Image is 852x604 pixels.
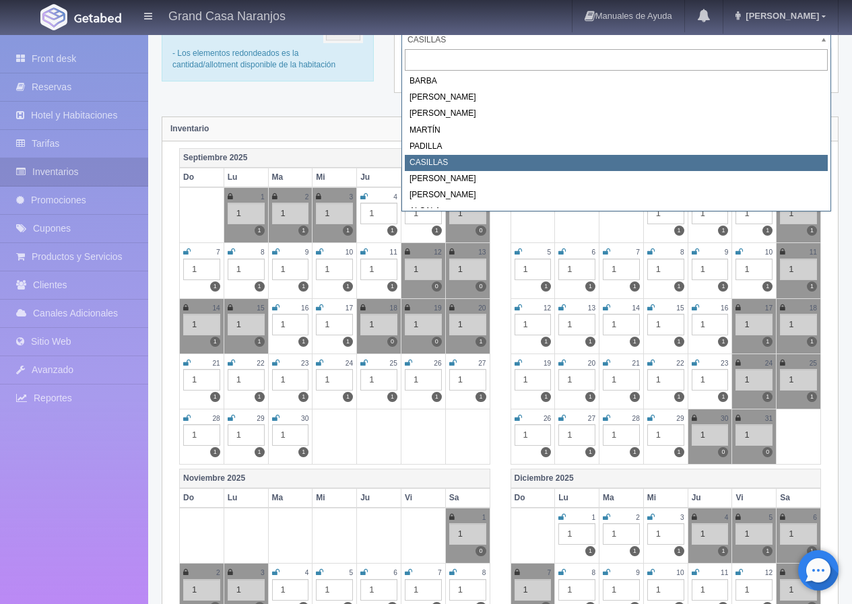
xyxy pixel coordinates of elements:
div: ALCALA [405,203,828,220]
div: [PERSON_NAME] [405,106,828,122]
div: BARBA [405,73,828,90]
div: MARTÍN [405,123,828,139]
div: CASILLAS [405,155,828,171]
div: [PERSON_NAME] [405,90,828,106]
div: PADILLA [405,139,828,155]
div: [PERSON_NAME] [405,171,828,187]
div: [PERSON_NAME] [405,187,828,203]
